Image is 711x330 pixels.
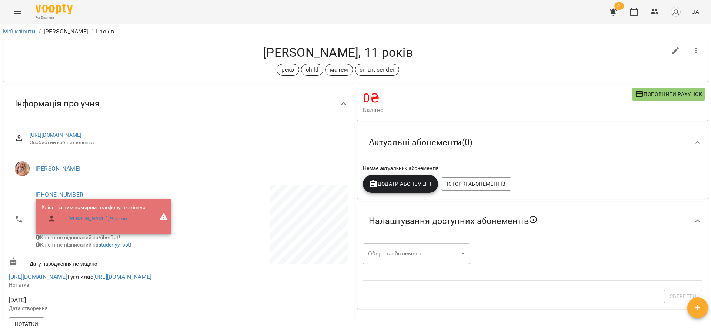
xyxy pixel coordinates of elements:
[363,243,470,264] div: ​
[363,106,632,115] span: Баланс
[363,90,632,106] h4: 0 ₴
[369,215,538,227] span: Налаштування доступних абонементів
[39,27,41,36] li: /
[441,177,511,191] button: Історія абонементів
[281,65,294,74] p: реко
[36,4,73,14] img: Voopty Logo
[3,28,36,35] a: Мої клієнти
[671,7,681,17] img: avatar_s.png
[99,242,130,248] a: studerlyy_bot
[9,273,67,280] a: [URL][DOMAIN_NAME]
[36,242,132,248] span: Клієнт не підписаний на !
[44,27,114,36] p: [PERSON_NAME], 11 років
[30,132,82,138] a: [URL][DOMAIN_NAME]
[325,64,353,76] div: матем
[369,137,473,148] span: Актуальні абонементи ( 0 )
[529,215,538,224] svg: Якщо не обрано жодного, клієнт зможе побачити всі публічні абонементи
[15,98,100,109] span: Інформація про учня
[7,255,178,269] div: Дату народження не задано
[9,281,177,289] p: Нотатка
[9,305,177,312] p: Дата створення
[36,165,80,172] a: [PERSON_NAME]
[68,215,127,222] a: [PERSON_NAME], 9 років
[3,85,354,123] div: Інформація про учня
[3,27,708,36] nav: breadcrumb
[36,234,120,240] span: Клієнт не підписаний на ViberBot!
[41,204,146,229] ul: Клієнт із цим номером телефону вже існує:
[360,65,394,74] p: smart sender
[635,90,702,99] span: Поповнити рахунок
[369,179,432,188] span: Додати Абонемент
[688,5,702,19] button: UA
[277,64,299,76] div: реко
[36,15,73,20] span: For Business
[30,139,342,146] span: Особистий кабінет клієнта
[93,273,152,280] a: [URL][DOMAIN_NAME]
[36,191,85,198] a: [PHONE_NUMBER]
[357,202,708,240] div: Налаштування доступних абонементів
[9,273,152,280] span: Гугл клас
[447,179,505,188] span: Історія абонементів
[9,45,667,60] h4: [PERSON_NAME], 11 років
[306,65,319,74] p: child
[363,175,438,193] button: Додати Абонемент
[355,64,399,76] div: smart sender
[15,161,30,176] img: Холоша Олександра Олегівна
[9,3,27,21] button: Menu
[9,296,177,305] span: [DATE]
[361,163,704,174] div: Немає актуальних абонементів
[330,65,348,74] p: матем
[691,8,699,16] span: UA
[357,123,708,162] div: Актуальні абонементи(0)
[614,2,624,10] span: 70
[301,64,324,76] div: child
[15,320,39,329] span: Нотатки
[632,88,705,101] button: Поповнити рахунок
